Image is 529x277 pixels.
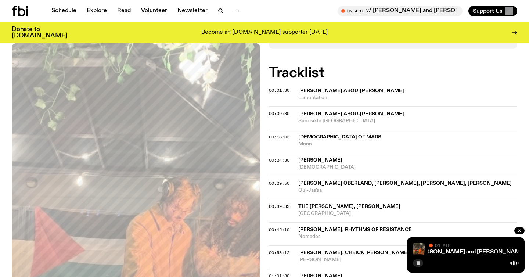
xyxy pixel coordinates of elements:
span: 00:24:30 [269,157,289,163]
span: Support Us [473,8,503,14]
span: 00:01:30 [269,87,289,93]
span: Sunrise In [GEOGRAPHIC_DATA] [298,118,517,125]
span: 00:39:33 [269,204,289,209]
span: 00:53:12 [269,250,289,256]
span: [PERSON_NAME] Abou-[PERSON_NAME] [298,111,404,116]
span: [PERSON_NAME], Rhythms Of Resistance [298,227,412,232]
span: Nomades [298,233,517,240]
span: 00:29:50 [269,180,289,186]
h3: Donate to [DOMAIN_NAME] [12,26,67,39]
span: Tune in live [346,8,459,14]
a: Newsletter [173,6,212,16]
img: Tommy and Jono Playing at a fundraiser for Palestine [413,243,425,255]
span: Oui-Jaa'aa [298,187,517,194]
span: [DEMOGRAPHIC_DATA] Of Mars [298,134,381,140]
a: Explore [82,6,111,16]
button: On AirMosaic w/ [PERSON_NAME] and [PERSON_NAME] [338,6,463,16]
a: Volunteer [137,6,172,16]
a: Read [113,6,135,16]
button: Support Us [468,6,517,16]
span: Lamentation [298,94,517,101]
p: Become an [DOMAIN_NAME] supporter [DATE] [201,29,328,36]
span: 00:45:10 [269,227,289,233]
span: Moon [298,141,517,148]
span: On Air [435,243,450,248]
a: Schedule [47,6,81,16]
span: [PERSON_NAME], Cheick [PERSON_NAME], The Mandinkas [298,250,455,255]
h2: Tracklist [269,66,517,80]
span: [GEOGRAPHIC_DATA] [298,210,517,217]
span: [PERSON_NAME] [298,256,517,263]
span: [PERSON_NAME] Abou-[PERSON_NAME] [298,88,404,93]
a: Mosaic w/ [PERSON_NAME] and [PERSON_NAME] [387,249,526,255]
span: [PERSON_NAME] [298,158,342,163]
span: The [PERSON_NAME], [PERSON_NAME] [298,204,400,209]
span: [DEMOGRAPHIC_DATA] [298,164,517,171]
span: 00:09:30 [269,111,289,116]
span: 00:18:03 [269,134,289,140]
span: [PERSON_NAME] Oberland, [PERSON_NAME], [PERSON_NAME], [PERSON_NAME] [298,181,512,186]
